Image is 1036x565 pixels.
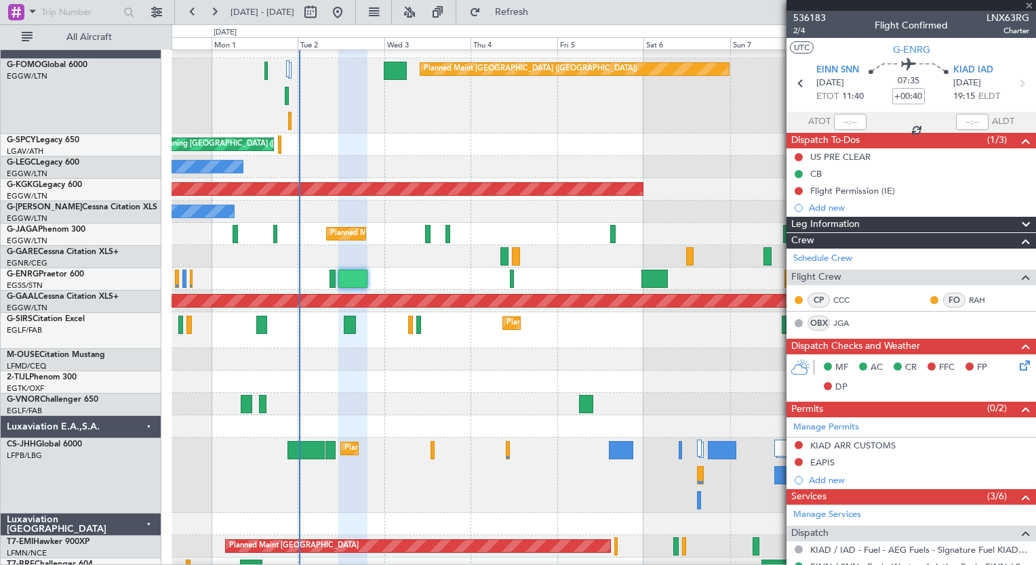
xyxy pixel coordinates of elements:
input: Trip Number [41,2,119,22]
span: (0/2) [987,401,1007,415]
span: ATOT [808,115,831,129]
div: Thu 4 [471,37,557,49]
span: G-KGKG [7,181,39,189]
a: RAH [969,294,999,306]
span: [DATE] [816,77,844,90]
div: Cleaning [GEOGRAPHIC_DATA] ([PERSON_NAME] Intl) [157,134,348,154]
a: G-ENRGPraetor 600 [7,270,84,278]
div: [DATE] [214,27,237,39]
div: Planned Maint [GEOGRAPHIC_DATA] ([GEOGRAPHIC_DATA]) [344,438,558,459]
span: ETOT [816,90,839,104]
a: EGGW/LTN [7,169,47,179]
span: 536183 [793,11,826,25]
span: FFC [939,361,955,375]
div: CB [810,168,822,180]
a: G-JAGAPhenom 300 [7,226,85,234]
span: AC [871,361,883,375]
span: DP [835,381,848,394]
a: EGGW/LTN [7,236,47,246]
span: (3/6) [987,489,1007,503]
span: G-GAAL [7,293,38,301]
a: M-OUSECitation Mustang [7,351,105,359]
span: G-[PERSON_NAME] [7,203,82,211]
span: ELDT [978,90,1000,104]
span: (1/3) [987,133,1007,147]
a: LFMD/CEQ [7,361,46,371]
div: Add new [809,202,1029,213]
div: CP [808,293,830,308]
span: G-JAGA [7,226,38,234]
span: 19:15 [953,90,975,104]
span: Permits [791,402,823,417]
a: G-LEGCLegacy 600 [7,159,79,167]
a: CCC [833,294,864,306]
div: Sat 6 [643,37,730,49]
span: Leg Information [791,217,860,232]
span: 07:35 [898,75,919,88]
div: KIAD ARR CUSTOMS [810,440,896,451]
span: EINN SNN [816,64,859,77]
a: LFPB/LBG [7,451,42,461]
a: CS-JHHGlobal 6000 [7,440,82,448]
a: EGGW/LTN [7,71,47,81]
a: G-GARECessna Citation XLS+ [7,248,119,256]
span: Flight Crew [791,270,841,285]
a: EGLF/FAB [7,325,42,335]
a: G-[PERSON_NAME]Cessna Citation XLS [7,203,157,211]
button: UTC [790,41,814,54]
a: EGSS/STN [7,280,43,291]
div: FO [943,293,965,308]
span: [DATE] - [DATE] [231,6,294,18]
span: M-OUSE [7,351,39,359]
div: EAPIS [810,457,835,468]
a: G-GAALCessna Citation XLS+ [7,293,119,301]
button: All Aircraft [15,26,147,48]
span: Services [791,489,826,505]
a: G-VNORChallenger 650 [7,396,98,404]
span: [DATE] [953,77,981,90]
a: EGGW/LTN [7,191,47,201]
a: EGNR/CEG [7,258,47,268]
div: Planned Maint [GEOGRAPHIC_DATA] ([GEOGRAPHIC_DATA]) [424,59,637,79]
span: Crew [791,233,814,249]
div: Flight Permission (IE) [810,185,895,196]
span: T7-EMI [7,538,33,546]
a: LFMN/NCE [7,548,47,558]
div: US PRE CLEAR [810,151,871,163]
a: EGGW/LTN [7,213,47,224]
span: Refresh [483,7,540,17]
span: G-FOMO [7,61,41,69]
div: Planned Maint [GEOGRAPHIC_DATA] ([GEOGRAPHIC_DATA]) [506,313,720,333]
span: G-ENRG [7,270,39,278]
div: Sun 7 [730,37,816,49]
a: G-FOMOGlobal 6000 [7,61,87,69]
span: 2-TIJL [7,373,29,381]
div: Planned Maint [GEOGRAPHIC_DATA] [229,536,359,556]
div: Fri 5 [557,37,643,49]
a: KIAD / IAD - Fuel - AEG Fuels - Signature Fuel KIAD / IAD [810,544,1029,556]
span: Dispatch [791,526,829,541]
div: Tue 2 [298,37,384,49]
button: Refresh [463,1,544,23]
span: G-ENRG [893,43,930,57]
span: 11:40 [842,90,864,104]
a: G-SPCYLegacy 650 [7,136,79,144]
a: EGTK/OXF [7,383,44,394]
span: FP [977,361,987,375]
a: Manage Services [793,508,861,522]
a: JGA [833,317,864,329]
div: OBX [808,316,830,331]
a: 2-TIJLPhenom 300 [7,373,77,381]
span: G-SPCY [7,136,36,144]
a: Manage Permits [793,421,859,434]
span: LNX63RG [987,11,1029,25]
span: Charter [987,25,1029,37]
a: EGLF/FAB [7,406,42,416]
span: ALDT [992,115,1014,129]
span: All Aircraft [35,33,143,42]
a: T7-EMIHawker 900XP [7,538,89,546]
span: Dispatch To-Dos [791,133,860,148]
span: G-GARE [7,248,38,256]
a: G-KGKGLegacy 600 [7,181,82,189]
span: CS-JHH [7,440,36,448]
